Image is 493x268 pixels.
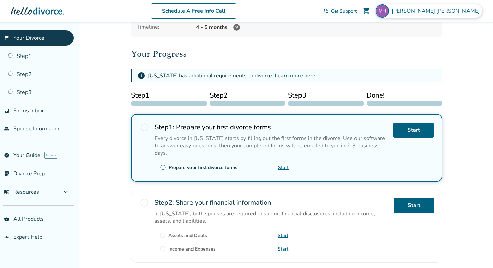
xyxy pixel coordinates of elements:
strong: Step 1 : [155,123,174,132]
span: phone_in_talk [323,8,328,14]
span: Step 3 [288,90,364,101]
span: [PERSON_NAME] [PERSON_NAME] [392,7,482,15]
div: Income and Expenses [168,246,216,252]
a: phone_in_talkGet Support [323,8,357,14]
span: menu_book [4,189,9,195]
div: In [US_STATE], both spouses are required to submit financial disclosures, including income, asset... [154,210,388,225]
span: inbox [4,108,9,113]
span: radio_button_unchecked [140,123,149,132]
span: Step 1 [131,90,207,101]
a: Start [393,123,434,138]
a: Start [278,232,288,239]
span: list_alt_check [4,171,9,176]
span: Step 2 [210,90,285,101]
iframe: Chat Widget [459,236,493,268]
span: flag_2 [4,35,9,41]
span: Forms Inbox [13,107,43,114]
span: shopping_basket [4,216,9,222]
h2: Share your financial information [154,198,388,207]
span: Done! [367,90,442,101]
span: shopping_cart [362,7,370,15]
div: 4 - 5 months [196,23,437,31]
div: Every divorce in [US_STATE] starts by filling out the first forms in the divorce. Use our softwar... [155,135,388,157]
span: explore [4,153,9,158]
span: Resources [4,188,39,196]
a: Start [278,164,289,171]
span: radio_button_unchecked [160,232,166,238]
h2: Prepare your first divorce forms [155,123,388,132]
div: Prepare your first divorce forms [169,164,237,171]
h2: Your Progress [131,47,442,61]
span: AI beta [44,152,57,159]
span: radio_button_unchecked [160,246,166,252]
div: Timeline: [136,23,190,31]
span: radio_button_unchecked [140,198,149,207]
img: harrington_meg@hotmail.com [376,4,389,18]
div: [US_STATE] has additional requirements to divorce. [148,72,317,79]
span: radio_button_unchecked [160,164,166,170]
a: Start [394,198,434,213]
span: groups [4,234,9,240]
strong: Step 2 : [154,198,174,207]
a: Learn more here. [275,72,317,79]
span: expand_more [62,188,70,196]
span: info [137,72,145,80]
a: Schedule A Free Info Call [151,3,236,19]
span: Get Support [331,8,357,14]
div: Assets and Debts [168,232,207,239]
span: people [4,126,9,131]
a: Start [278,246,288,252]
